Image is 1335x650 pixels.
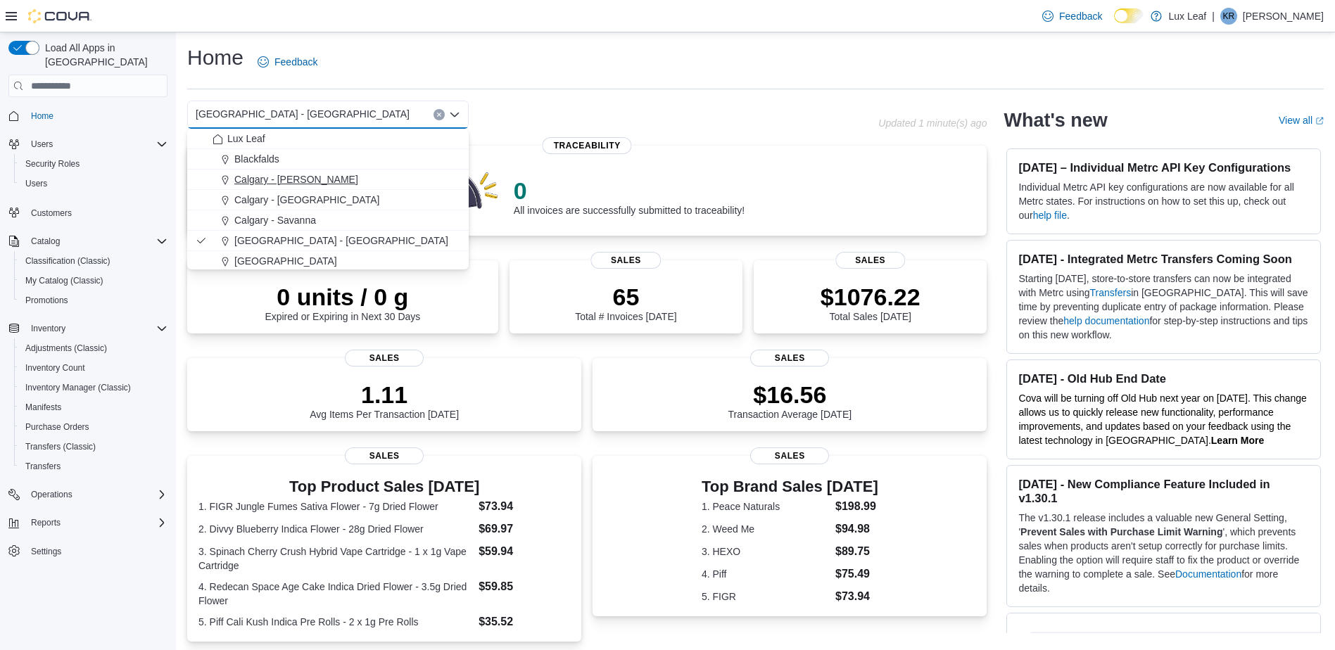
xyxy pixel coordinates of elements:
[25,108,59,125] a: Home
[1059,9,1102,23] span: Feedback
[728,381,852,420] div: Transaction Average [DATE]
[835,588,878,605] dd: $73.94
[1114,8,1144,23] input: Dark Mode
[728,381,852,409] p: $16.56
[1018,393,1306,446] span: Cova will be turning off Old Hub next year on [DATE]. This change allows us to quickly release ne...
[3,319,173,338] button: Inventory
[3,202,173,222] button: Customers
[20,458,167,475] span: Transfers
[196,106,410,122] span: [GEOGRAPHIC_DATA] - [GEOGRAPHIC_DATA]
[198,478,570,495] h3: Top Product Sales [DATE]
[575,283,676,322] div: Total # Invoices [DATE]
[31,489,72,500] span: Operations
[449,109,460,120] button: Close list of options
[20,359,91,376] a: Inventory Count
[702,544,830,559] dt: 3. HEXO
[1018,371,1309,385] h3: [DATE] - Old Hub End Date
[25,486,167,503] span: Operations
[25,205,77,222] a: Customers
[514,177,745,205] p: 0
[234,193,379,207] span: Calgary - [GEOGRAPHIC_DATA]
[1223,8,1235,25] span: KR
[14,338,173,358] button: Adjustments (Classic)
[28,9,91,23] img: Cova
[3,134,173,154] button: Users
[1020,526,1222,537] strong: Prevent Sales with Purchase Limit Warning
[20,379,167,396] span: Inventory Manager (Classic)
[227,132,265,146] span: Lux Leaf
[750,447,829,464] span: Sales
[20,379,137,396] a: Inventory Manager (Classic)
[575,283,676,311] p: 65
[31,517,61,528] span: Reports
[702,522,830,536] dt: 2. Weed Me
[835,566,878,582] dd: $75.49
[20,359,167,376] span: Inventory Count
[835,252,905,269] span: Sales
[265,283,420,322] div: Expired or Expiring in Next 30 Days
[14,291,173,310] button: Promotions
[25,343,107,354] span: Adjustments (Classic)
[1315,117,1324,125] svg: External link
[20,272,167,289] span: My Catalog (Classic)
[20,399,67,416] a: Manifests
[1037,2,1108,30] a: Feedback
[25,158,80,170] span: Security Roles
[31,546,61,557] span: Settings
[20,292,167,309] span: Promotions
[234,254,337,268] span: [GEOGRAPHIC_DATA]
[20,155,167,172] span: Security Roles
[20,419,167,435] span: Purchase Orders
[14,358,173,378] button: Inventory Count
[20,438,167,455] span: Transfers (Classic)
[702,499,830,514] dt: 1. Peace Naturals
[479,578,570,595] dd: $59.85
[835,498,878,515] dd: $198.99
[14,174,173,193] button: Users
[25,178,47,189] span: Users
[14,154,173,174] button: Security Roles
[878,117,987,129] p: Updated 1 minute(s) ago
[821,283,920,311] p: $1076.22
[514,177,745,216] div: All invoices are successfully submitted to traceability!
[25,486,78,503] button: Operations
[25,461,61,472] span: Transfers
[1033,210,1067,221] a: help file
[20,438,101,455] a: Transfers (Classic)
[434,109,445,120] button: Clear input
[1018,252,1309,266] h3: [DATE] - Integrated Metrc Transfers Coming Soon
[187,149,469,170] button: Blackfalds
[835,521,878,537] dd: $94.98
[25,514,167,531] span: Reports
[187,190,469,210] button: Calgary - [GEOGRAPHIC_DATA]
[25,233,65,250] button: Catalog
[198,499,473,514] dt: 1. FIGR Jungle Fumes Sativa Flower - 7g Dried Flower
[3,485,173,504] button: Operations
[1018,272,1309,342] p: Starting [DATE], store-to-store transfers can now be integrated with Metrc using in [GEOGRAPHIC_D...
[702,478,878,495] h3: Top Brand Sales [DATE]
[39,41,167,69] span: Load All Apps in [GEOGRAPHIC_DATA]
[31,110,53,122] span: Home
[20,292,74,309] a: Promotions
[25,362,85,374] span: Inventory Count
[187,231,469,251] button: [GEOGRAPHIC_DATA] - [GEOGRAPHIC_DATA]
[25,320,167,337] span: Inventory
[20,155,85,172] a: Security Roles
[1018,477,1309,505] h3: [DATE] - New Compliance Feature Included in v1.30.1
[1063,315,1149,326] a: help documentation
[187,44,243,72] h1: Home
[1018,160,1309,174] h3: [DATE] – Individual Metrc API Key Configurations
[1211,435,1264,446] a: Learn More
[1212,8,1215,25] p: |
[31,236,60,247] span: Catalog
[25,136,167,153] span: Users
[1004,109,1107,132] h2: What's new
[20,253,116,269] a: Classification (Classic)
[3,106,173,126] button: Home
[14,397,173,417] button: Manifests
[187,129,469,394] div: Choose from the following options
[3,231,173,251] button: Catalog
[1220,8,1237,25] div: Kiana Reid
[25,203,167,221] span: Customers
